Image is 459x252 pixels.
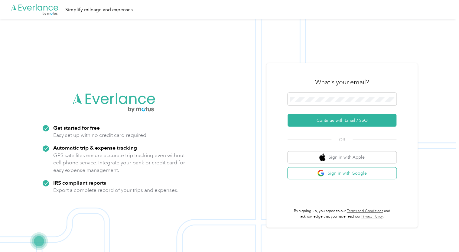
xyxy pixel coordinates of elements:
[53,152,185,174] p: GPS satellites ensure accurate trip tracking even without cell phone service. Integrate your bank...
[288,167,396,179] button: google logoSign in with Google
[319,153,325,161] img: apple logo
[361,214,383,219] a: Privacy Policy
[315,78,369,86] h3: What's your email?
[288,151,396,163] button: apple logoSign in with Apple
[53,179,106,186] strong: IRS compliant reports
[65,6,133,14] div: Simplify mileage and expenses
[53,186,178,194] p: Export a complete record of your trips and expenses.
[53,131,146,139] p: Easy set up with no credit card required
[288,114,396,127] button: Continue with Email / SSO
[331,137,353,143] span: OR
[53,144,137,151] strong: Automatic trip & expense tracking
[317,170,325,177] img: google logo
[347,209,383,213] a: Terms and Conditions
[53,124,100,131] strong: Get started for free
[288,208,396,219] p: By signing up, you agree to our and acknowledge that you have read our .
